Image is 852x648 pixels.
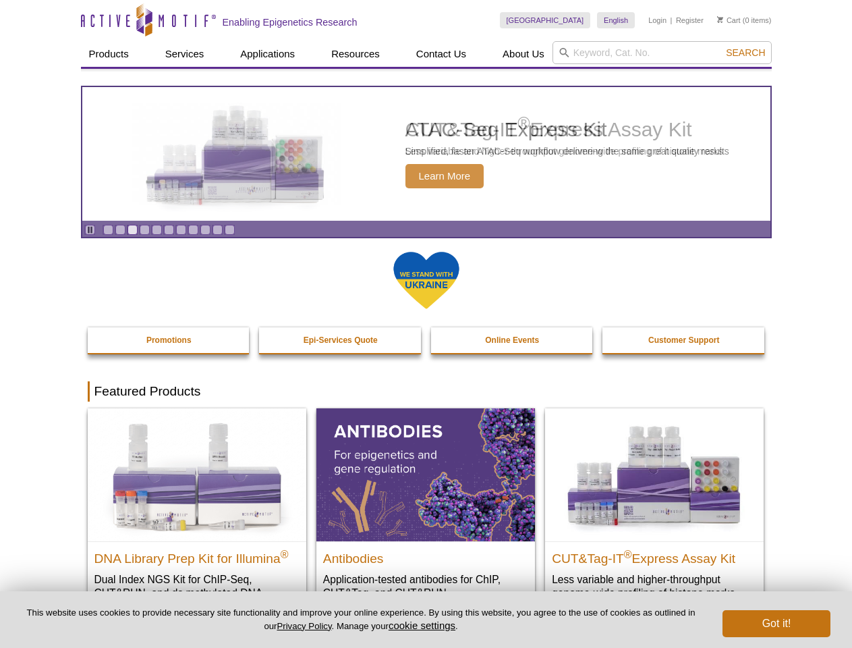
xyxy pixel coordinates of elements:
[304,335,378,345] strong: Epi-Services Quote
[717,16,723,23] img: Your Cart
[88,327,251,353] a: Promotions
[277,621,331,631] a: Privacy Policy
[316,408,535,613] a: All Antibodies Antibodies Application-tested antibodies for ChIP, CUT&Tag, and CUT&RUN.
[94,572,300,614] p: Dual Index NGS Kit for ChIP-Seq, CUT&RUN, and ds methylated DNA assays.
[164,225,174,235] a: Go to slide 6
[81,41,137,67] a: Products
[232,41,303,67] a: Applications
[188,225,198,235] a: Go to slide 8
[22,607,700,632] p: This website uses cookies to provide necessary site functionality and improve your online experie...
[671,12,673,28] li: |
[676,16,704,25] a: Register
[431,327,594,353] a: Online Events
[408,41,474,67] a: Contact Us
[88,381,765,402] h2: Featured Products
[552,41,772,64] input: Keyword, Cat. No.
[316,408,535,541] img: All Antibodies
[94,545,300,566] h2: DNA Library Prep Kit for Illumina
[88,408,306,626] a: DNA Library Prep Kit for Illumina DNA Library Prep Kit for Illumina® Dual Index NGS Kit for ChIP-...
[115,225,125,235] a: Go to slide 2
[485,335,539,345] strong: Online Events
[648,16,666,25] a: Login
[722,47,769,59] button: Search
[726,47,765,58] span: Search
[82,87,770,221] article: CUT&Tag-IT Express Assay Kit
[722,610,830,637] button: Got it!
[103,225,113,235] a: Go to slide 1
[405,145,724,157] p: Less variable and higher-throughput genome-wide profiling of histone marks
[125,80,348,228] img: CUT&Tag-IT Express Assay Kit
[157,41,212,67] a: Services
[552,572,757,600] p: Less variable and higher-throughput genome-wide profiling of histone marks​.
[597,12,635,28] a: English
[146,335,192,345] strong: Promotions
[389,620,455,631] button: cookie settings
[323,572,528,600] p: Application-tested antibodies for ChIP, CUT&Tag, and CUT&RUN.
[624,548,632,560] sup: ®
[323,41,388,67] a: Resources
[82,87,770,221] a: CUT&Tag-IT Express Assay Kit CUT&Tag-IT®Express Assay Kit Less variable and higher-throughput gen...
[176,225,186,235] a: Go to slide 7
[200,225,210,235] a: Go to slide 9
[517,113,530,132] sup: ®
[323,545,528,566] h2: Antibodies
[500,12,591,28] a: [GEOGRAPHIC_DATA]
[648,335,719,345] strong: Customer Support
[223,16,358,28] h2: Enabling Epigenetics Research
[225,225,235,235] a: Go to slide 11
[140,225,150,235] a: Go to slide 4
[552,545,757,566] h2: CUT&Tag-IT Express Assay Kit
[545,408,764,613] a: CUT&Tag-IT® Express Assay Kit CUT&Tag-IT®Express Assay Kit Less variable and higher-throughput ge...
[717,12,772,28] li: (0 items)
[259,327,422,353] a: Epi-Services Quote
[494,41,552,67] a: About Us
[717,16,741,25] a: Cart
[212,225,223,235] a: Go to slide 10
[545,408,764,541] img: CUT&Tag-IT® Express Assay Kit
[405,164,484,188] span: Learn More
[405,119,724,140] h2: CUT&Tag-IT Express Assay Kit
[393,250,460,310] img: We Stand With Ukraine
[127,225,138,235] a: Go to slide 3
[602,327,766,353] a: Customer Support
[88,408,306,541] img: DNA Library Prep Kit for Illumina
[281,548,289,560] sup: ®
[152,225,162,235] a: Go to slide 5
[85,225,95,235] a: Toggle autoplay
